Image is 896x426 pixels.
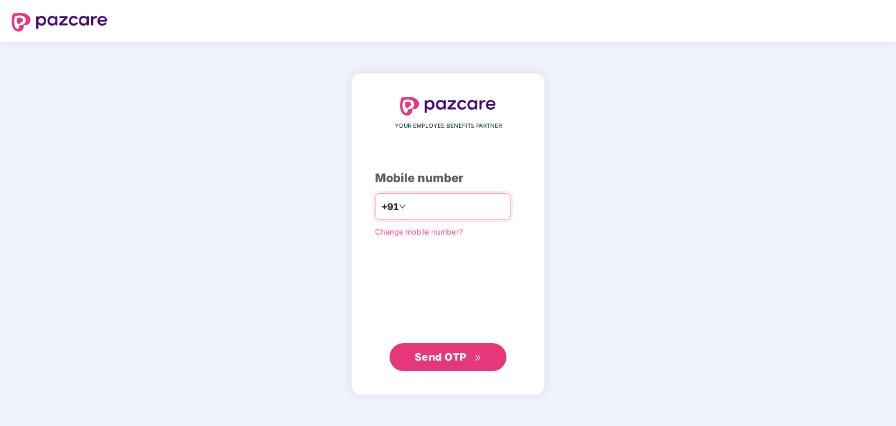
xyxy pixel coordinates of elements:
[474,354,482,362] span: double-right
[390,343,506,371] button: Send OTPdouble-right
[12,13,107,32] img: logo
[381,200,399,214] span: +91
[395,121,502,131] span: YOUR EMPLOYEE BENEFITS PARTNER
[399,203,406,210] span: down
[375,227,463,236] a: Change mobile number?
[415,351,467,363] span: Send OTP
[400,97,496,116] img: logo
[375,169,521,187] div: Mobile number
